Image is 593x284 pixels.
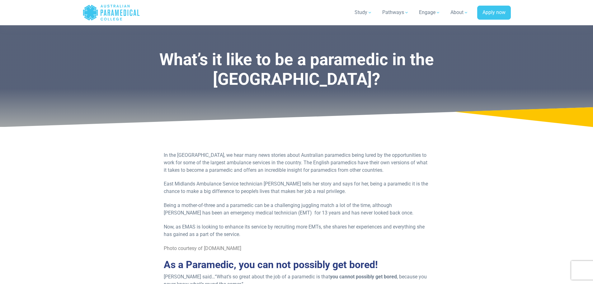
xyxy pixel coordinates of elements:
[164,259,429,271] h2: As a Paramedic, you can not possibly get bored!
[379,4,413,21] a: Pathways
[164,223,429,238] p: Now, as EMAS is looking to enhance its service by recruiting more EMTs, she shares her experience...
[164,180,429,195] p: East Midlands Ambulance Service technician [PERSON_NAME] tells her story and says for her, being ...
[330,274,397,280] strong: you cannot possibly get bored
[136,50,457,89] h1: What’s it like to be a paramedic in the [GEOGRAPHIC_DATA]?
[447,4,472,21] a: About
[164,152,429,174] p: In the [GEOGRAPHIC_DATA], we hear many news stories about Australian paramedics being lured by th...
[415,4,444,21] a: Engage
[164,202,429,217] p: Being a mother-of-three and a paramedic can be a challenging juggling match a lot of the time, al...
[477,6,511,20] a: Apply now
[164,245,241,251] span: Photo courtesy of [DOMAIN_NAME]
[351,4,376,21] a: Study
[82,2,140,23] a: Australian Paramedical College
